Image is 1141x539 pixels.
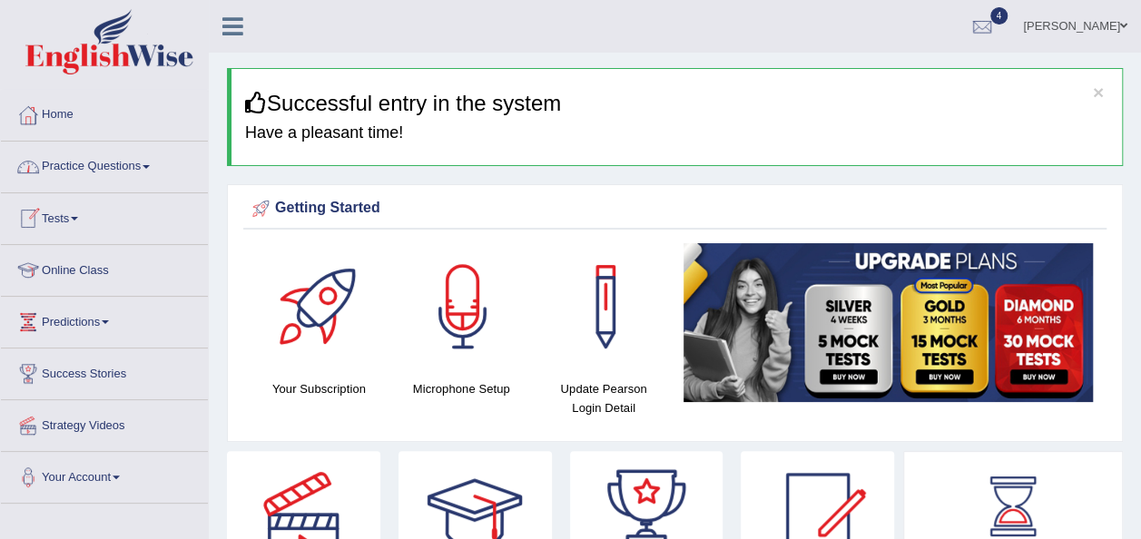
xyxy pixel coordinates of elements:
h4: Have a pleasant time! [245,124,1108,142]
a: Home [1,90,208,135]
h4: Your Subscription [257,379,381,398]
h4: Microphone Setup [399,379,524,398]
a: Strategy Videos [1,400,208,446]
img: small5.jpg [684,243,1093,401]
a: Your Account [1,452,208,497]
a: Predictions [1,297,208,342]
h4: Update Pearson Login Detail [542,379,666,417]
a: Practice Questions [1,142,208,187]
a: Online Class [1,245,208,290]
a: Tests [1,193,208,239]
div: Getting Started [248,195,1102,222]
span: 4 [990,7,1008,24]
h3: Successful entry in the system [245,92,1108,115]
a: Success Stories [1,348,208,394]
button: × [1093,83,1104,102]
